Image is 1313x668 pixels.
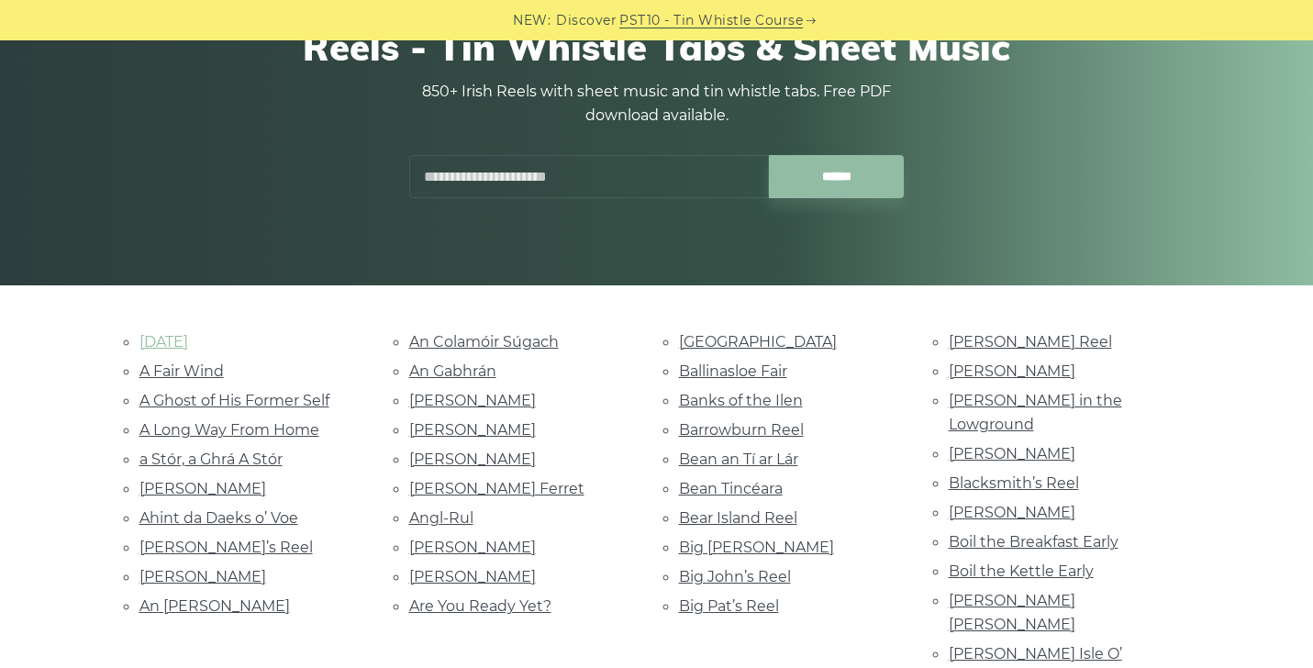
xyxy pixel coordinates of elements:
[139,597,290,615] a: An [PERSON_NAME]
[409,568,536,585] a: [PERSON_NAME]
[679,539,834,556] a: Big [PERSON_NAME]
[409,362,496,380] a: An Gabhrán
[949,474,1079,492] a: Blacksmith’s Reel
[139,509,298,527] a: Ahint da Daeks o’ Voe
[139,333,188,351] a: [DATE]
[949,592,1075,633] a: [PERSON_NAME] [PERSON_NAME]
[513,10,551,31] span: NEW:
[139,25,1174,69] h1: Reels - Tin Whistle Tabs & Sheet Music
[679,392,803,409] a: Banks of the Ilen
[679,568,791,585] a: Big John’s Reel
[409,392,536,409] a: [PERSON_NAME]
[139,451,283,468] a: a Stór, a Ghrá A Stór
[679,451,798,468] a: Bean an Tí ar Lár
[139,392,329,409] a: A Ghost of His Former Self
[679,509,797,527] a: Bear Island Reel
[409,509,473,527] a: Angl-Rul
[409,480,584,497] a: [PERSON_NAME] Ferret
[409,597,551,615] a: Are You Ready Yet?
[139,568,266,585] a: [PERSON_NAME]
[139,539,313,556] a: [PERSON_NAME]’s Reel
[679,333,837,351] a: [GEOGRAPHIC_DATA]
[409,80,905,128] p: 850+ Irish Reels with sheet music and tin whistle tabs. Free PDF download available.
[949,333,1112,351] a: [PERSON_NAME] Reel
[679,597,779,615] a: Big Pat’s Reel
[949,445,1075,462] a: [PERSON_NAME]
[409,539,536,556] a: [PERSON_NAME]
[949,504,1075,521] a: [PERSON_NAME]
[949,392,1122,433] a: [PERSON_NAME] in the Lowground
[139,362,224,380] a: A Fair Wind
[409,421,536,439] a: [PERSON_NAME]
[556,10,617,31] span: Discover
[949,362,1075,380] a: [PERSON_NAME]
[679,362,787,380] a: Ballinasloe Fair
[139,421,319,439] a: A Long Way From Home
[679,480,783,497] a: Bean Tincéara
[949,533,1118,551] a: Boil the Breakfast Early
[139,480,266,497] a: [PERSON_NAME]
[409,451,536,468] a: [PERSON_NAME]
[949,562,1094,580] a: Boil the Kettle Early
[679,421,804,439] a: Barrowburn Reel
[409,333,559,351] a: An Colamóir Súgach
[619,10,803,31] a: PST10 - Tin Whistle Course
